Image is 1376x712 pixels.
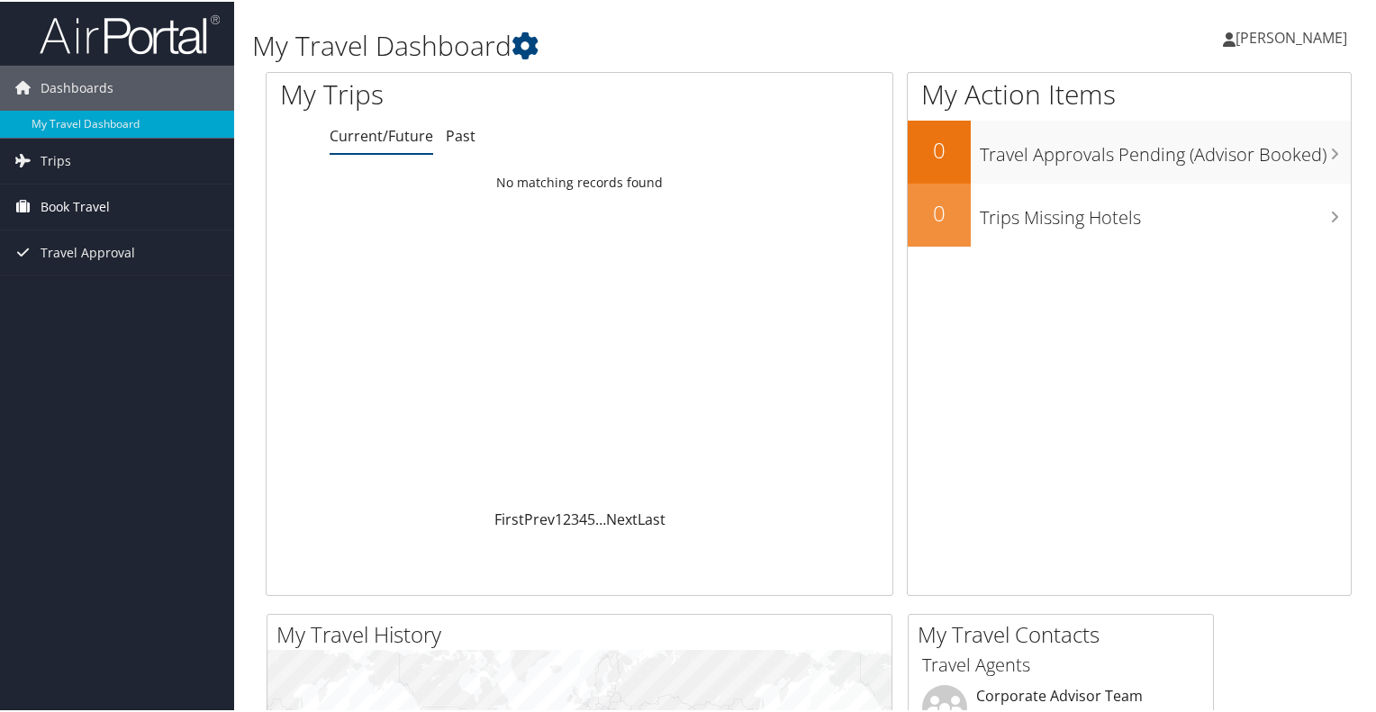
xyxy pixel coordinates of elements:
[280,74,619,112] h1: My Trips
[908,133,971,164] h2: 0
[1223,9,1365,63] a: [PERSON_NAME]
[41,229,135,274] span: Travel Approval
[446,124,475,144] a: Past
[41,183,110,228] span: Book Travel
[595,508,606,527] span: …
[41,64,113,109] span: Dashboards
[1236,26,1347,46] span: [PERSON_NAME]
[908,119,1351,182] a: 0Travel Approvals Pending (Advisor Booked)
[587,508,595,527] a: 5
[908,196,971,227] h2: 0
[40,12,220,54] img: airportal-logo.png
[330,124,433,144] a: Current/Future
[908,74,1351,112] h1: My Action Items
[638,508,665,527] a: Last
[980,131,1351,166] h3: Travel Approvals Pending (Advisor Booked)
[571,508,579,527] a: 3
[908,182,1351,245] a: 0Trips Missing Hotels
[524,508,555,527] a: Prev
[606,508,638,527] a: Next
[494,508,524,527] a: First
[267,165,892,197] td: No matching records found
[579,508,587,527] a: 4
[276,617,892,648] h2: My Travel History
[980,194,1351,229] h3: Trips Missing Hotels
[563,508,571,527] a: 2
[41,137,71,182] span: Trips
[252,25,994,63] h1: My Travel Dashboard
[922,651,1199,676] h3: Travel Agents
[555,508,563,527] a: 1
[918,617,1213,648] h2: My Travel Contacts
